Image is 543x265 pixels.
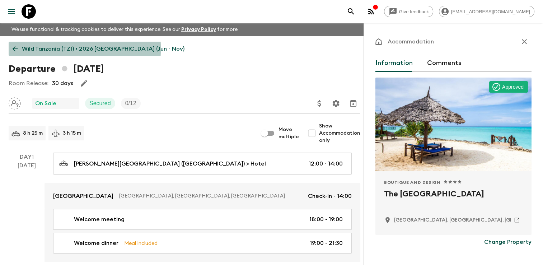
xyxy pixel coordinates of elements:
span: Show Accommodation only [319,122,360,144]
button: Change Property [484,235,532,249]
p: 18:00 - 19:00 [309,215,343,224]
span: [EMAIL_ADDRESS][DOMAIN_NAME] [447,9,534,14]
p: Approved [502,83,524,90]
p: 3 h 15 m [63,130,81,137]
a: [GEOGRAPHIC_DATA][GEOGRAPHIC_DATA], [GEOGRAPHIC_DATA], [GEOGRAPHIC_DATA]Check-in - 14:00 [45,183,360,209]
span: Assign pack leader [9,99,21,105]
span: Move multiple [278,126,299,140]
p: Day 1 [9,153,45,161]
button: search adventures [344,4,358,19]
button: Archive (Completed, Cancelled or Unsynced Departures only) [346,96,360,111]
p: Check-in - 14:00 [308,192,352,200]
button: Information [375,55,413,72]
a: Welcome meeting18:00 - 19:00 [53,209,352,230]
p: 19:00 - 21:30 [310,239,343,247]
p: 12:00 - 14:00 [309,159,343,168]
p: [GEOGRAPHIC_DATA], [GEOGRAPHIC_DATA], [GEOGRAPHIC_DATA] [119,192,302,200]
span: Give feedback [395,9,433,14]
div: Trip Fill [121,98,141,109]
a: Welcome dinnerMeal Included19:00 - 21:30 [53,233,352,254]
p: 30 days [52,79,73,88]
div: [DATE] [18,161,36,262]
span: Boutique and Design [384,180,440,185]
a: Privacy Policy [181,27,216,32]
a: Wild Tanzania (TZ1) • 2026 [GEOGRAPHIC_DATA] (Jun - Nov) [9,42,188,56]
p: [PERSON_NAME][GEOGRAPHIC_DATA] ([GEOGRAPHIC_DATA]) > Hotel [74,159,266,168]
h2: The [GEOGRAPHIC_DATA] [384,188,523,211]
button: Update Price, Early Bird Discount and Costs [312,96,327,111]
button: Comments [427,55,462,72]
p: Welcome meeting [74,215,125,224]
div: [EMAIL_ADDRESS][DOMAIN_NAME] [439,6,534,17]
p: Welcome dinner [74,239,118,247]
a: Give feedback [384,6,433,17]
a: [PERSON_NAME][GEOGRAPHIC_DATA] ([GEOGRAPHIC_DATA]) > Hotel12:00 - 14:00 [53,153,352,175]
p: We use functional & tracking cookies to deliver this experience. See our for more. [9,23,242,36]
div: Photo of The Zanzibari Boutique Hotel [375,78,532,171]
p: Accommodation [388,37,434,46]
div: Secured [85,98,115,109]
p: Wild Tanzania (TZ1) • 2026 [GEOGRAPHIC_DATA] (Jun - Nov) [22,45,184,53]
p: Room Release: [9,79,48,88]
p: [GEOGRAPHIC_DATA] [53,192,113,200]
p: Change Property [484,238,532,246]
p: Meal Included [124,239,158,247]
p: On Sale [35,99,56,108]
button: menu [4,4,19,19]
p: Secured [89,99,111,108]
h1: Departure [DATE] [9,62,104,76]
button: Settings [329,96,343,111]
p: 8 h 25 m [23,130,43,137]
p: 0 / 12 [125,99,136,108]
